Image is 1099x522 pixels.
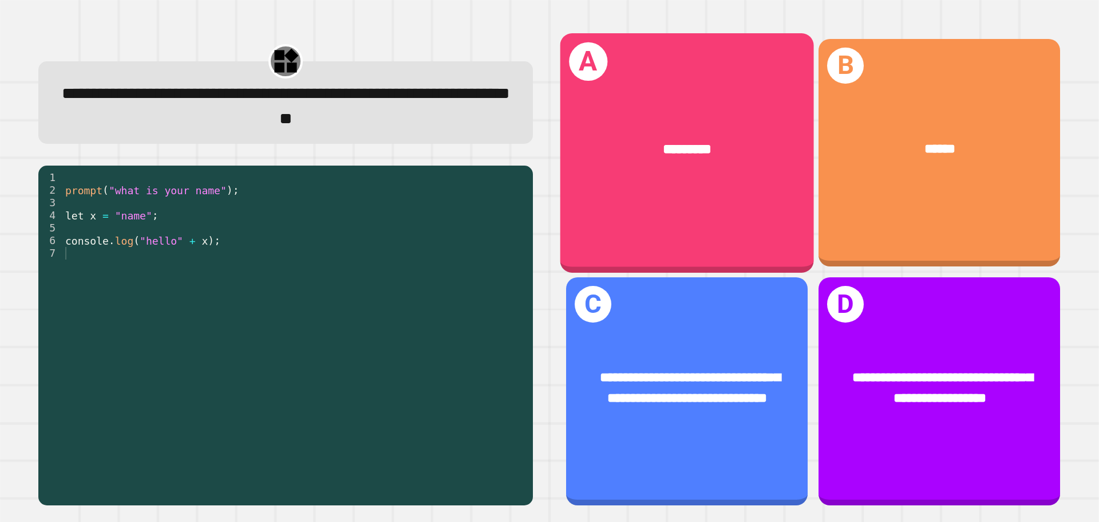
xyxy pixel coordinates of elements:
h1: A [569,42,607,80]
h1: C [575,286,611,323]
div: 7 [38,247,63,260]
div: 6 [38,234,63,247]
div: 4 [38,209,63,222]
div: 1 [38,171,63,184]
div: 3 [38,197,63,209]
h1: B [827,48,864,84]
div: 5 [38,222,63,234]
div: 2 [38,184,63,197]
h1: D [827,286,864,323]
